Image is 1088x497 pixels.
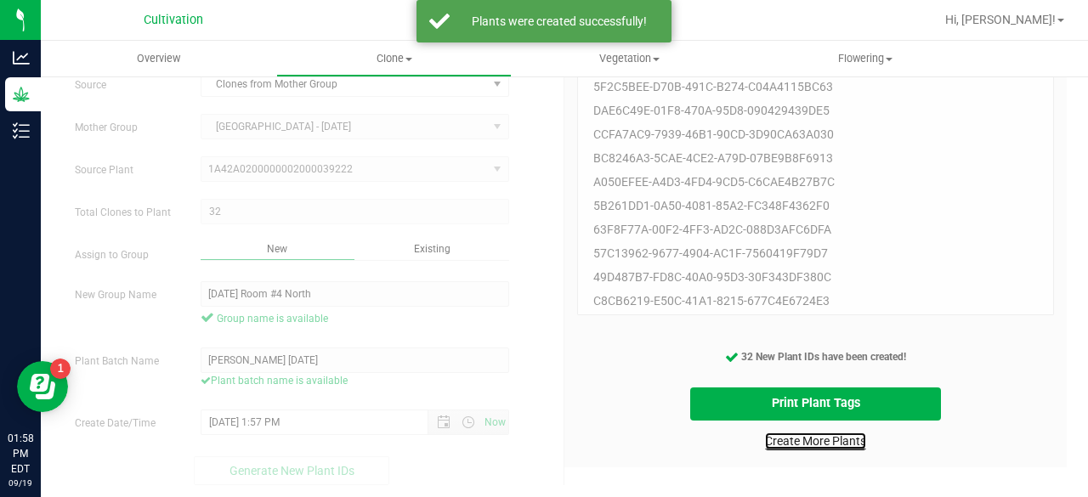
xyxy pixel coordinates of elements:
span: Flowering [749,51,983,66]
input: e.g. CR1-2017-01-01 [201,281,509,307]
label: Plant Batch Name [62,353,188,369]
span: Open the time view [454,415,483,429]
span: Cultivation [144,13,203,27]
p: 01:58 PM EDT [8,431,33,477]
label: Assign to Group [62,247,188,263]
span: Existing [414,243,450,255]
span: New [267,243,287,255]
span: Group name is available [201,311,509,326]
div: Plants were created successfully! [459,13,659,30]
label: Create Date/Time [62,415,188,431]
span: Plant batch name is available [201,375,348,387]
button: Print Plant Tags [690,387,942,421]
span: Generate New Plant IDs [229,464,354,477]
inline-svg: Inventory [13,122,30,139]
div: 32 New Plant IDs have been created! [577,349,1054,364]
a: Create More Plants [765,432,866,449]
label: New Group Name [62,287,188,302]
span: Hi, [PERSON_NAME]! [945,13,1056,26]
span: Overview [114,51,203,66]
iframe: Resource center [17,361,68,412]
p: 09/19 [8,477,33,489]
inline-svg: Grow [13,86,30,103]
span: Set Current date [480,410,509,435]
label: Total Clones to Plant [62,205,188,220]
inline-svg: Analytics [13,49,30,66]
label: Source [62,77,188,93]
span: Clone [277,51,511,66]
a: Clone [276,41,512,76]
a: Flowering [748,41,983,76]
span: Vegetation [513,51,746,66]
span: Clones from Mother Group [201,72,487,96]
label: Mother Group [62,120,188,135]
span: Open the date view [429,415,458,429]
a: Overview [41,41,276,76]
a: Vegetation [512,41,747,76]
button: Generate New Plant IDs [194,456,389,485]
iframe: Resource center unread badge [50,359,71,379]
label: Source Plant [62,162,188,178]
